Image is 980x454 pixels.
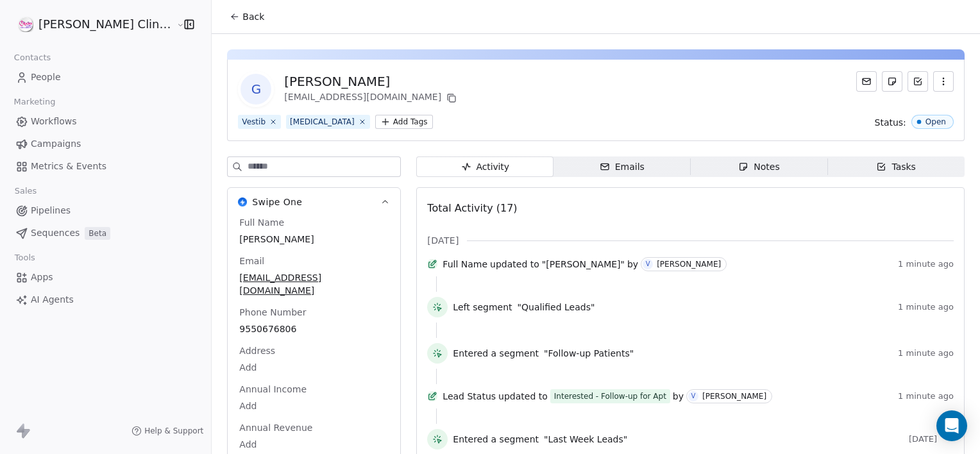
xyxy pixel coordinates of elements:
[242,10,264,23] span: Back
[237,344,278,357] span: Address
[31,204,71,217] span: Pipelines
[284,90,459,106] div: [EMAIL_ADDRESS][DOMAIN_NAME]
[237,306,308,319] span: Phone Number
[898,302,954,312] span: 1 minute ago
[490,258,539,271] span: updated to
[427,202,517,214] span: Total Activity (17)
[85,227,110,240] span: Beta
[657,260,721,269] div: [PERSON_NAME]
[31,71,61,84] span: People
[239,323,389,335] span: 9550676806
[898,348,954,358] span: 1 minute ago
[646,259,650,269] div: V
[241,74,271,105] span: G
[10,289,201,310] a: AI Agents
[31,271,53,284] span: Apps
[10,156,201,177] a: Metrics & Events
[237,421,315,434] span: Annual Revenue
[290,116,355,128] div: [MEDICAL_DATA]
[542,258,625,271] span: "[PERSON_NAME]"
[10,200,201,221] a: Pipelines
[239,233,389,246] span: [PERSON_NAME]
[31,115,77,128] span: Workflows
[237,383,309,396] span: Annual Income
[875,116,906,129] span: Status:
[31,293,74,307] span: AI Agents
[453,433,539,446] span: Entered a segment
[284,72,459,90] div: [PERSON_NAME]
[600,160,645,174] div: Emails
[237,216,287,229] span: Full Name
[443,258,487,271] span: Full Name
[10,111,201,132] a: Workflows
[31,137,81,151] span: Campaigns
[898,391,954,401] span: 1 minute ago
[238,198,247,206] img: Swipe One
[228,188,400,216] button: Swipe OneSwipe One
[518,301,595,314] span: "Qualified Leads"
[10,223,201,244] a: SequencesBeta
[239,438,389,451] span: Add
[453,347,539,360] span: Entered a segment
[15,13,167,35] button: [PERSON_NAME] Clinic External
[443,390,496,403] span: Lead Status
[9,248,40,267] span: Tools
[691,391,696,401] div: V
[627,258,638,271] span: by
[936,410,967,441] div: Open Intercom Messenger
[898,259,954,269] span: 1 minute ago
[131,426,203,436] a: Help & Support
[10,267,201,288] a: Apps
[375,115,433,129] button: Add Tags
[9,181,42,201] span: Sales
[925,117,946,126] div: Open
[554,390,666,403] div: Interested - Follow-up for Apt
[453,301,512,314] span: Left segment
[237,255,267,267] span: Email
[544,347,634,360] span: "Follow-up Patients"
[702,392,766,401] div: [PERSON_NAME]
[242,116,266,128] div: Vestib
[673,390,684,403] span: by
[239,399,389,412] span: Add
[252,196,302,208] span: Swipe One
[738,160,779,174] div: Notes
[10,133,201,155] a: Campaigns
[18,17,33,32] img: RASYA-Clinic%20Circle%20icon%20Transparent.png
[427,234,459,247] span: [DATE]
[239,361,389,374] span: Add
[31,226,80,240] span: Sequences
[8,92,61,112] span: Marketing
[498,390,548,403] span: updated to
[876,160,916,174] div: Tasks
[10,67,201,88] a: People
[222,5,272,28] button: Back
[239,271,389,297] span: [EMAIL_ADDRESS][DOMAIN_NAME]
[31,160,106,173] span: Metrics & Events
[144,426,203,436] span: Help & Support
[8,48,56,67] span: Contacts
[544,433,627,446] span: "Last Week Leads"
[909,434,954,444] span: [DATE]
[38,16,173,33] span: [PERSON_NAME] Clinic External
